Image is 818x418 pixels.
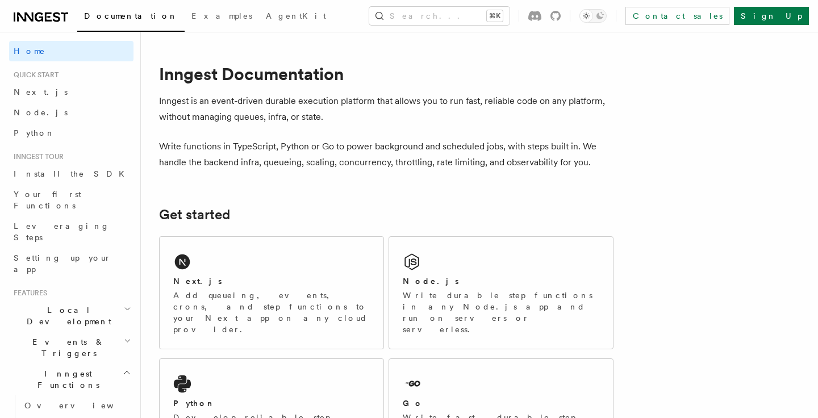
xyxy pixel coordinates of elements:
span: Leveraging Steps [14,221,110,242]
p: Add queueing, events, crons, and step functions to your Next app on any cloud provider. [173,290,370,335]
a: Install the SDK [9,164,133,184]
a: Setting up your app [9,248,133,279]
span: Install the SDK [14,169,131,178]
h2: Python [173,398,215,409]
h2: Node.js [403,275,459,287]
span: Examples [191,11,252,20]
a: Overview [20,395,133,416]
span: Node.js [14,108,68,117]
button: Events & Triggers [9,332,133,363]
h1: Inngest Documentation [159,64,613,84]
button: Search...⌘K [369,7,510,25]
p: Inngest is an event-driven durable execution platform that allows you to run fast, reliable code ... [159,93,613,125]
span: Python [14,128,55,137]
p: Write functions in TypeScript, Python or Go to power background and scheduled jobs, with steps bu... [159,139,613,170]
h2: Next.js [173,275,222,287]
span: Setting up your app [14,253,111,274]
span: Inngest Functions [9,368,123,391]
span: Overview [24,401,141,410]
a: Next.js [9,82,133,102]
a: Your first Functions [9,184,133,216]
span: Local Development [9,304,124,327]
kbd: ⌘K [487,10,503,22]
span: Events & Triggers [9,336,124,359]
span: Next.js [14,87,68,97]
span: Quick start [9,70,59,80]
a: AgentKit [259,3,333,31]
a: Python [9,123,133,143]
a: Leveraging Steps [9,216,133,248]
a: Examples [185,3,259,31]
p: Write durable step functions in any Node.js app and run on servers or serverless. [403,290,599,335]
button: Toggle dark mode [579,9,607,23]
a: Next.jsAdd queueing, events, crons, and step functions to your Next app on any cloud provider. [159,236,384,349]
a: Documentation [77,3,185,32]
a: Sign Up [734,7,809,25]
span: AgentKit [266,11,326,20]
span: Your first Functions [14,190,81,210]
a: Contact sales [625,7,729,25]
span: Documentation [84,11,178,20]
h2: Go [403,398,423,409]
a: Node.js [9,102,133,123]
a: Get started [159,207,230,223]
button: Inngest Functions [9,363,133,395]
a: Node.jsWrite durable step functions in any Node.js app and run on servers or serverless. [389,236,613,349]
button: Local Development [9,300,133,332]
span: Features [9,289,47,298]
a: Home [9,41,133,61]
span: Inngest tour [9,152,64,161]
span: Home [14,45,45,57]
